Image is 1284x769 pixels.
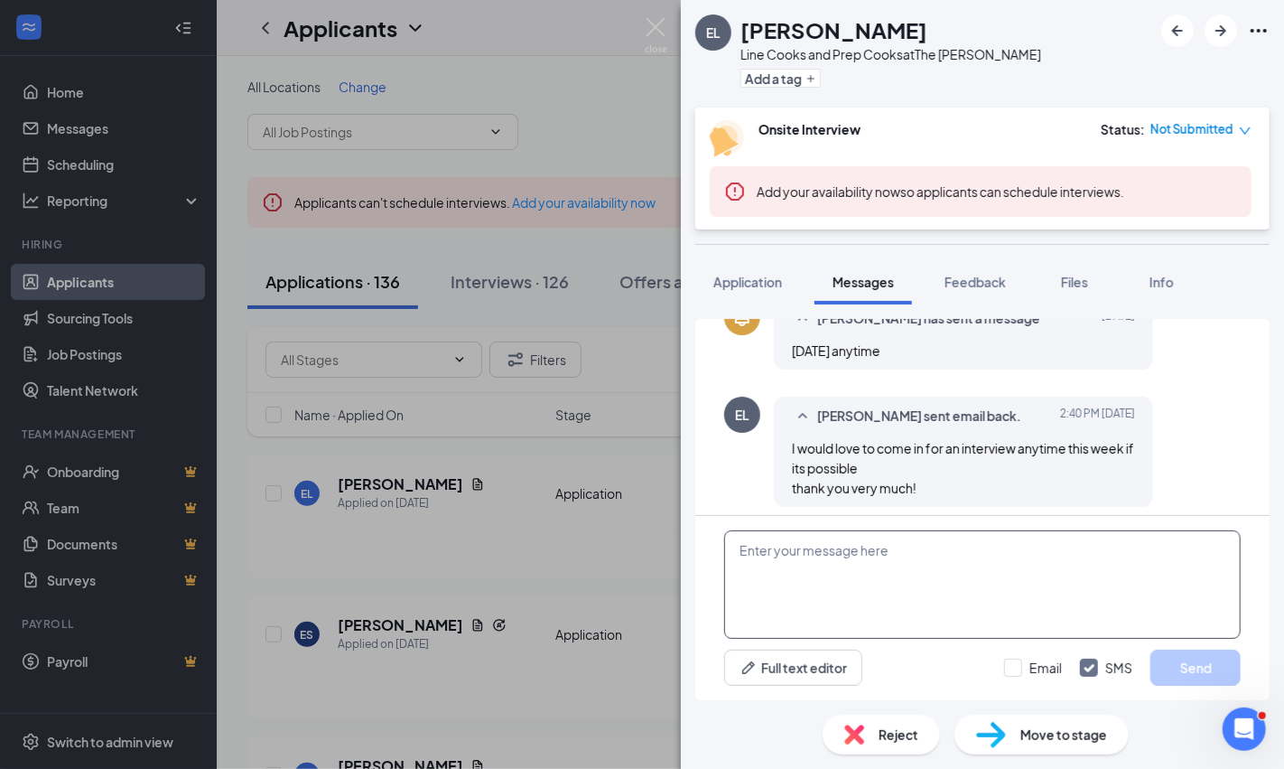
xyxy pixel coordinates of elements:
[1161,14,1194,47] button: ArrowLeftNew
[1150,120,1233,138] span: Not Submitted
[758,121,861,137] b: Onsite Interview
[724,650,862,686] button: Full text editorPen
[757,183,1124,200] span: so applicants can schedule interviews.
[792,440,1134,496] span: I would love to come in for an interview anytime this week if its possible thank you very much!
[1167,20,1188,42] svg: ArrowLeftNew
[735,406,749,424] div: EL
[1060,406,1135,427] span: [DATE] 2:40 PM
[740,69,821,88] button: PlusAdd a tag
[740,659,758,677] svg: Pen
[792,308,814,330] svg: SmallChevronUp
[805,73,816,84] svg: Plus
[1149,274,1174,290] span: Info
[740,45,1041,63] div: Line Cooks and Prep Cooks at The [PERSON_NAME]
[1150,650,1241,686] button: Send
[792,342,880,359] span: [DATE] anytime
[1061,274,1088,290] span: Files
[724,181,746,202] svg: Error
[817,308,1040,330] span: [PERSON_NAME] has sent a message
[1205,14,1237,47] button: ArrowRight
[1101,120,1145,138] div: Status :
[706,23,721,42] div: EL
[1248,20,1270,42] svg: Ellipses
[1210,20,1232,42] svg: ArrowRight
[817,406,1021,427] span: [PERSON_NAME] sent email back.
[1239,125,1251,137] span: down
[1102,308,1135,330] span: [DATE]
[740,14,927,45] h1: [PERSON_NAME]
[879,725,918,745] span: Reject
[1223,708,1266,751] iframe: Intercom live chat
[757,183,900,201] button: Add your availability now
[713,274,782,290] span: Application
[1020,725,1107,745] span: Move to stage
[833,274,894,290] span: Messages
[792,406,814,427] svg: SmallChevronUp
[944,274,1006,290] span: Feedback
